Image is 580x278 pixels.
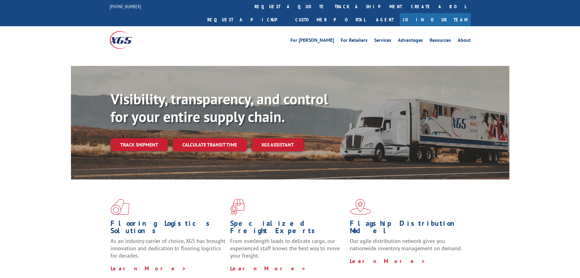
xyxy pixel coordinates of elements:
[111,138,168,151] a: Track shipment
[230,220,345,237] h1: Specialized Freight Experts
[350,199,371,215] img: xgs-icon-flagship-distribution-model-red
[203,13,291,26] a: Request a pickup
[458,38,471,45] a: About
[350,237,462,252] span: Our agile distribution network gives you nationwide inventory management on demand.
[291,13,370,26] a: Customer Portal
[430,38,451,45] a: Resources
[341,38,367,45] a: For Retailers
[230,199,244,215] img: xgs-icon-focused-on-flooring-red
[111,237,225,259] span: As an industry carrier of choice, XGS has brought innovation and dedication to flooring logistics...
[350,258,426,265] a: Learn More >
[350,220,465,237] h1: Flagship Distribution Model
[290,38,334,45] a: For [PERSON_NAME]
[111,220,226,237] h1: Flooring Logistics Solutions
[173,138,247,151] a: Calculate transit time
[110,3,141,9] a: [PHONE_NUMBER]
[398,38,423,45] a: Advantages
[251,138,304,151] a: XGS ASSISTANT
[111,265,186,272] a: Learn More >
[230,265,306,272] a: Learn More >
[111,199,129,215] img: xgs-icon-total-supply-chain-intelligence-red
[400,13,471,26] a: Join Our Team
[111,89,328,126] b: Visibility, transparency, and control for your entire supply chain.
[374,38,391,45] a: Services
[230,237,345,265] p: From overlength loads to delicate cargo, our experienced staff knows the best way to move your fr...
[370,13,400,26] a: Agent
